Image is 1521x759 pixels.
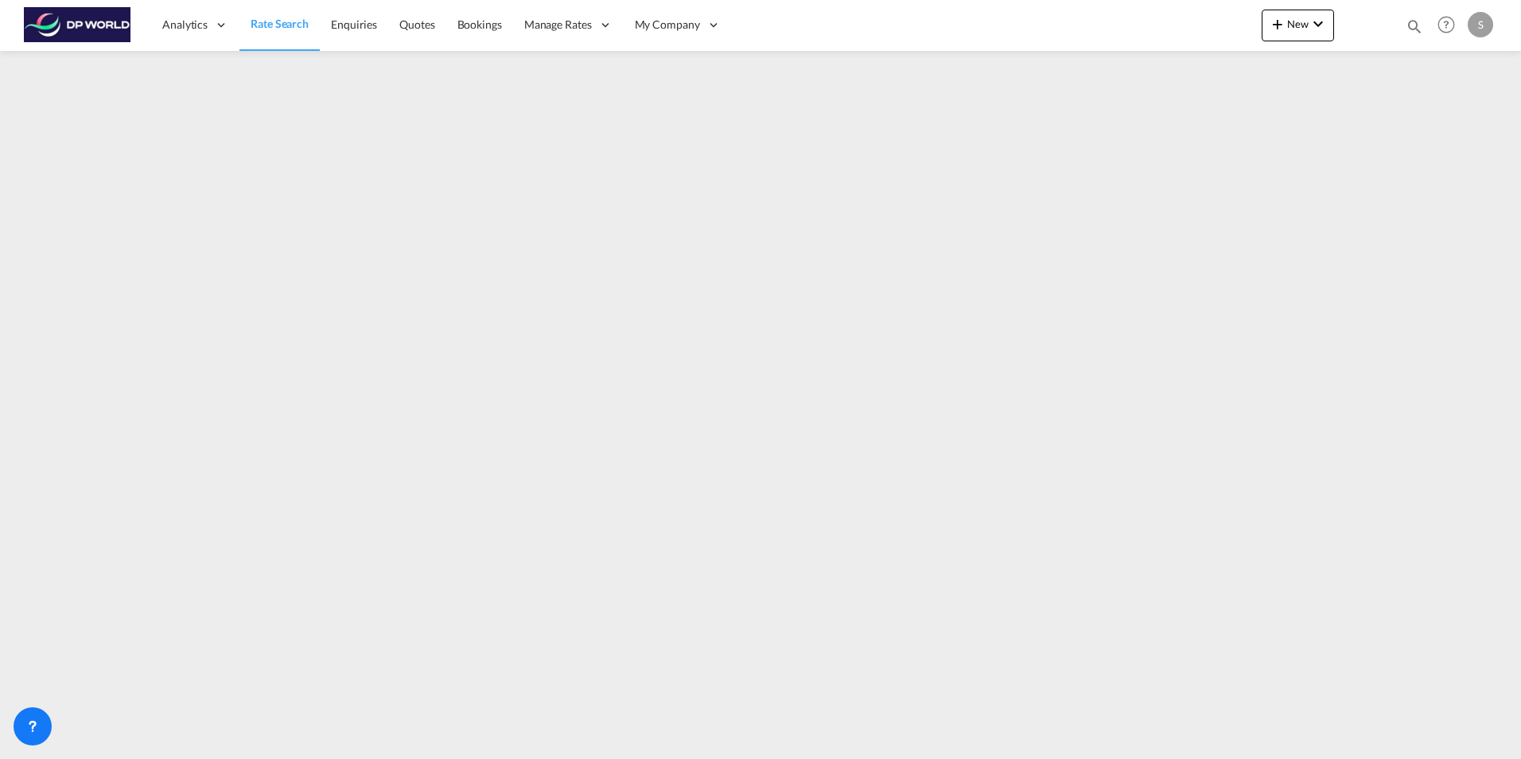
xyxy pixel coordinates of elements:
img: c08ca190194411f088ed0f3ba295208c.png [24,7,131,43]
div: S [1468,12,1493,37]
span: Rate Search [251,17,309,30]
md-icon: icon-plus 400-fg [1268,14,1287,33]
span: Help [1433,11,1460,38]
md-icon: icon-magnify [1406,18,1423,35]
span: Manage Rates [524,17,592,33]
div: icon-magnify [1406,18,1423,41]
md-icon: icon-chevron-down [1309,14,1328,33]
button: icon-plus 400-fgNewicon-chevron-down [1262,10,1334,41]
span: New [1268,18,1328,30]
div: Help [1433,11,1468,40]
span: Bookings [457,18,502,31]
span: Enquiries [331,18,377,31]
span: Quotes [399,18,434,31]
span: Analytics [162,17,208,33]
span: My Company [635,17,700,33]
